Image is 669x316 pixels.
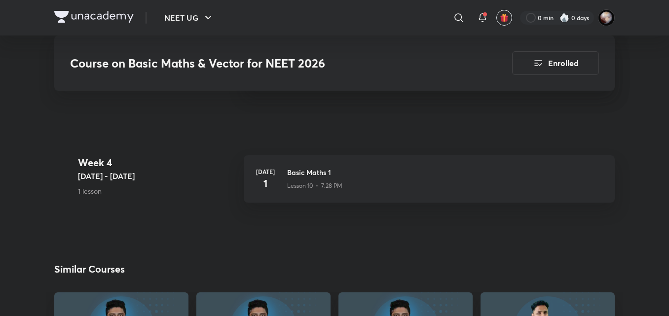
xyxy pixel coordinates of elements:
h2: Similar Courses [54,262,125,277]
a: Company Logo [54,11,134,25]
p: Lesson 10 • 7:28 PM [287,181,342,190]
img: avatar [500,13,509,22]
h3: Basic Maths 1 [287,167,603,177]
h6: [DATE] [256,167,275,176]
button: avatar [496,10,512,26]
button: NEET UG [158,8,220,28]
h4: 1 [256,176,275,191]
img: streak [559,13,569,23]
button: Enrolled [512,51,599,75]
h4: Week 4 [78,155,236,170]
p: 1 lesson [78,186,236,196]
a: [DATE]1Basic Maths 1Lesson 10 • 7:28 PM [244,155,615,214]
img: Swarit [598,9,615,26]
h3: Course on Basic Maths & Vector for NEET 2026 [70,56,456,70]
h5: [DATE] - [DATE] [78,170,236,182]
img: Company Logo [54,11,134,23]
